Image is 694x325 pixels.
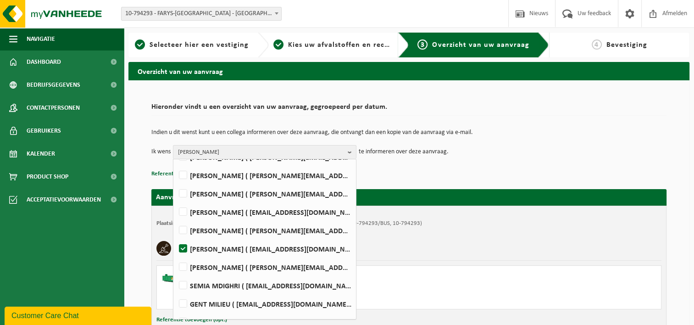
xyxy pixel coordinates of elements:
p: te informeren over deze aanvraag. [359,145,449,159]
span: Bevestiging [606,41,647,49]
span: Acceptatievoorwaarden [27,188,101,211]
p: Indien u dit wenst kunt u een collega informeren over deze aanvraag, die ontvangt dan een kopie v... [151,129,666,136]
h2: Overzicht van uw aanvraag [128,62,689,80]
span: Kies uw afvalstoffen en recipiënten [288,41,414,49]
label: [PERSON_NAME] ( [PERSON_NAME][EMAIL_ADDRESS][DOMAIN_NAME] ) [177,224,351,237]
span: Product Shop [27,165,68,188]
button: Referentie toevoegen (opt.) [151,168,222,180]
span: [PERSON_NAME] [178,146,344,159]
span: Contactpersonen [27,96,80,119]
img: HK-XC-12-GN-00.png [161,270,189,284]
iframe: chat widget [5,305,153,325]
span: Dashboard [27,50,61,73]
a: 2Kies uw afvalstoffen en recipiënten [273,39,391,50]
span: 4 [592,39,602,50]
a: 1Selecteer hier een vestiging [133,39,250,50]
p: Ik wens [151,145,171,159]
label: GENT MILIEU ( [EMAIL_ADDRESS][DOMAIN_NAME] ) [177,297,351,311]
label: [PERSON_NAME] ( [EMAIL_ADDRESS][DOMAIN_NAME] ) [177,205,351,219]
span: Selecteer hier een vestiging [150,41,249,49]
label: [PERSON_NAME] ( [PERSON_NAME][EMAIL_ADDRESS][DOMAIN_NAME] ) [177,168,351,182]
span: Bedrijfsgegevens [27,73,80,96]
span: Gebruikers [27,119,61,142]
label: [PERSON_NAME] ( [PERSON_NAME][EMAIL_ADDRESS][DOMAIN_NAME] ) [177,260,351,274]
span: Overzicht van uw aanvraag [432,41,529,49]
label: SEMIA MDIGHRI ( [EMAIL_ADDRESS][DOMAIN_NAME] ) [177,279,351,292]
span: Navigatie [27,28,55,50]
button: [PERSON_NAME] [173,145,356,159]
span: 3 [417,39,428,50]
span: Kalender [27,142,55,165]
span: 10-794293 - FARYS-ASSE - ASSE [121,7,282,21]
label: [PERSON_NAME] ( [PERSON_NAME][EMAIL_ADDRESS][DOMAIN_NAME] ) [177,187,351,201]
span: 2 [273,39,283,50]
strong: Plaatsingsadres: [156,220,196,226]
strong: Aanvraag voor [DATE] [156,194,225,201]
label: [PERSON_NAME] ( [EMAIL_ADDRESS][DOMAIN_NAME] ) [177,242,351,256]
h2: Hieronder vindt u een overzicht van uw aanvraag, gegroepeerd per datum. [151,103,666,116]
span: 1 [135,39,145,50]
span: 10-794293 - FARYS-ASSE - ASSE [122,7,281,20]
